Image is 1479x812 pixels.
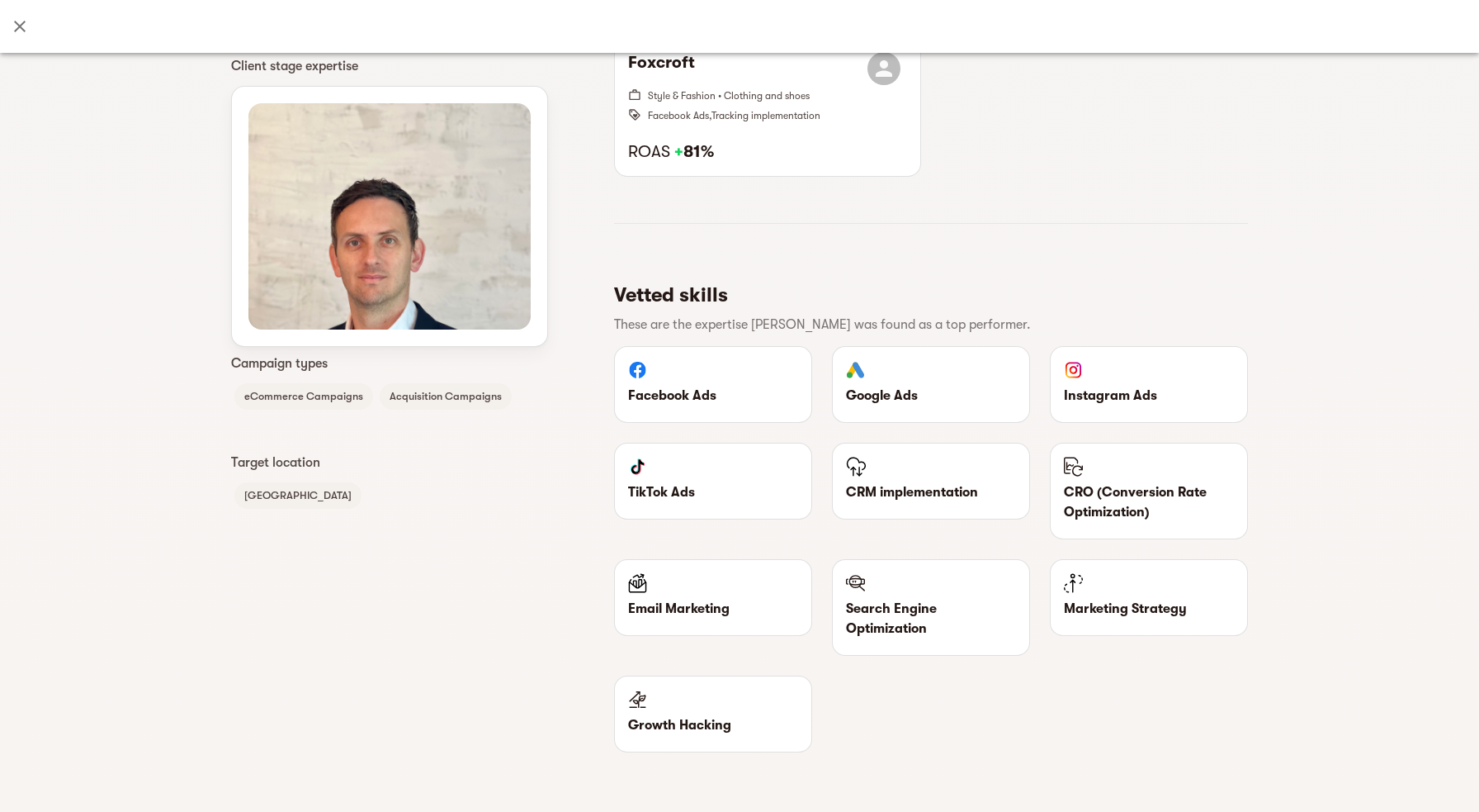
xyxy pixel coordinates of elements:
p: CRO (Conversion Rate Optimization) [1064,482,1234,522]
p: Email Marketing [628,599,798,619]
p: These are the expertise [PERSON_NAME] was found as a top performer. [614,315,1235,335]
strong: 81% [674,142,714,161]
p: TikTok Ads [628,482,798,502]
span: Style & Fashion • Clothing and shoes [648,90,810,102]
p: Campaign types [231,354,548,373]
span: + [674,142,683,161]
h6: ROAS [628,141,907,163]
iframe: Chat Widget [1182,620,1479,812]
p: Marketing Strategy [1064,599,1234,619]
span: [GEOGRAPHIC_DATA] [234,486,361,506]
p: CRM implementation [846,482,1016,502]
button: FoxcroftStyle & Fashion • Clothing and shoesFacebook Ads,Tracking implementationROAS +81% [615,39,920,176]
h5: Vetted skills [614,282,1235,308]
span: Facebook Ads , [648,110,711,121]
p: Google Ads [846,386,1016,406]
span: eCommerce Campaigns [234,387,373,406]
p: Target location [231,453,548,472]
span: Tracking implementation [711,110,820,121]
p: Growth Hacking [628,715,798,735]
span: Acquisition Campaigns [380,387,512,406]
h6: Foxcroft [628,52,695,85]
p: Search Engine Optimization [846,599,1016,639]
p: Instagram Ads [1064,386,1234,406]
p: Facebook Ads [628,386,798,406]
p: Client stage expertise [231,56,548,76]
